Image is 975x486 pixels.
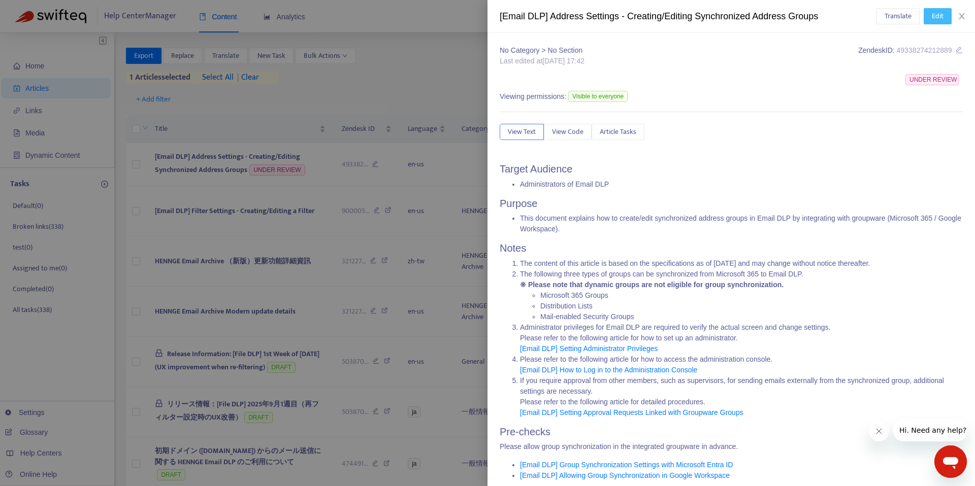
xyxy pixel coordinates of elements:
span: Article Tasks [600,126,636,137]
li: Please refer to the following article for how to access the administration console. [520,354,963,375]
button: Translate [876,8,920,24]
span: Translate [885,11,912,22]
p: Please allow group synchronization in the integrated groupware in advance. [500,441,963,452]
li: Administrators of Email DLP [520,179,963,190]
a: [Email DLP] Allowing Group Synchronization in Google Workspace [520,471,730,479]
h2: Pre-checks [500,426,963,438]
button: Edit [924,8,952,24]
strong: ※ Please note that dynamic groups are not eligible for group synchronization. [520,281,784,289]
span: View Code [552,126,583,137]
button: View Text [500,124,544,140]
li: If you require approval from other members, such as supervisors, for sending emails externally fr... [520,375,963,418]
h2: Target Audience [500,163,963,175]
a: [Email DLP] How to Log in to the Administration Console [520,366,697,374]
li: Mail-enabled Security Groups [540,311,963,322]
span: close [958,12,966,20]
div: Zendesk ID: [858,45,963,66]
li: This document explains how to create/edit synchronized address groups in Email DLP by integrating... [520,213,963,234]
span: View Text [508,126,536,137]
li: The following three types of groups can be synchronized from Microsoft 365 to Email DLP. [520,269,963,322]
div: Last edited at [DATE] 17:42 [500,56,584,66]
div: [Email DLP] Address Settings - Creating/Editing Synchronized Address Groups [500,10,876,23]
li: The content of this article is based on the specifications as of [DATE] and may change without no... [520,258,963,269]
button: View Code [544,124,592,140]
li: Administrator privileges for Email DLP are required to verify the actual screen and change settin... [520,322,963,354]
a: [Email DLP] Setting Administrator Privileges [520,344,658,353]
a: [Email DLP] Group Synchronization Settings with Microsoft Entra ID [520,461,733,469]
iframe: 会社からのメッセージ [893,419,967,441]
div: No Category > No Section [500,45,584,56]
li: Distribution Lists [540,301,963,311]
span: Visible to everyone [568,91,628,102]
span: Edit [932,11,944,22]
button: Article Tasks [592,124,644,140]
span: 49338274212889 [896,46,952,54]
iframe: メッセージングウィンドウを開くボタン [934,445,967,478]
a: [Email DLP] Setting Approval Requests Linked with Groupware Groups [520,408,743,416]
button: Close [955,12,969,21]
span: Viewing permissions: [500,91,566,102]
span: UNDER REVIEW [905,74,959,85]
iframe: メッセージを閉じる [869,421,889,441]
h2: Notes [500,242,963,254]
h2: Purpose [500,197,963,210]
li: Microsoft 365 Groups [540,290,963,301]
